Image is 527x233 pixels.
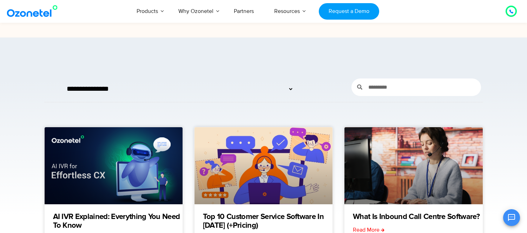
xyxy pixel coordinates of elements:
[203,213,332,230] a: Top 10 Customer Service Software in [DATE] (+Pricing)
[319,3,379,20] a: Request a Demo
[503,209,520,226] button: Open chat
[353,213,480,221] a: What Is Inbound Call Centre Software?
[53,213,183,230] a: AI IVR Explained: Everything You Need to Know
